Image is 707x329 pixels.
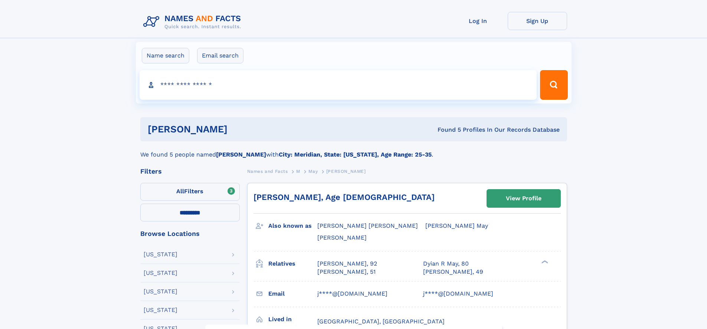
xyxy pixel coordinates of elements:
[425,222,488,229] span: [PERSON_NAME] May
[508,12,567,30] a: Sign Up
[142,48,189,63] label: Name search
[144,251,177,257] div: [US_STATE]
[317,222,418,229] span: [PERSON_NAME] [PERSON_NAME]
[317,260,377,268] a: [PERSON_NAME], 92
[423,268,483,276] a: [PERSON_NAME], 49
[144,289,177,295] div: [US_STATE]
[216,151,266,158] b: [PERSON_NAME]
[148,125,333,134] h1: [PERSON_NAME]
[317,234,367,241] span: [PERSON_NAME]
[268,220,317,232] h3: Also known as
[317,268,376,276] a: [PERSON_NAME], 51
[247,167,288,176] a: Names and Facts
[279,151,432,158] b: City: Meridian, State: [US_STATE], Age Range: 25-35
[140,141,567,159] div: We found 5 people named with .
[540,259,549,264] div: ❯
[140,230,240,237] div: Browse Locations
[144,270,177,276] div: [US_STATE]
[144,307,177,313] div: [US_STATE]
[253,193,435,202] a: [PERSON_NAME], Age [DEMOGRAPHIC_DATA]
[140,70,537,100] input: search input
[308,169,318,174] span: May
[326,169,366,174] span: [PERSON_NAME]
[197,48,243,63] label: Email search
[296,169,300,174] span: M
[268,313,317,326] h3: Lived in
[140,168,240,175] div: Filters
[296,167,300,176] a: M
[268,287,317,300] h3: Email
[487,190,560,207] a: View Profile
[448,12,508,30] a: Log In
[333,126,560,134] div: Found 5 Profiles In Our Records Database
[506,190,541,207] div: View Profile
[140,12,247,32] img: Logo Names and Facts
[268,257,317,270] h3: Relatives
[308,167,318,176] a: May
[423,260,469,268] a: Dyian R May, 80
[140,183,240,201] label: Filters
[317,318,445,325] span: [GEOGRAPHIC_DATA], [GEOGRAPHIC_DATA]
[176,188,184,195] span: All
[540,70,567,100] button: Search Button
